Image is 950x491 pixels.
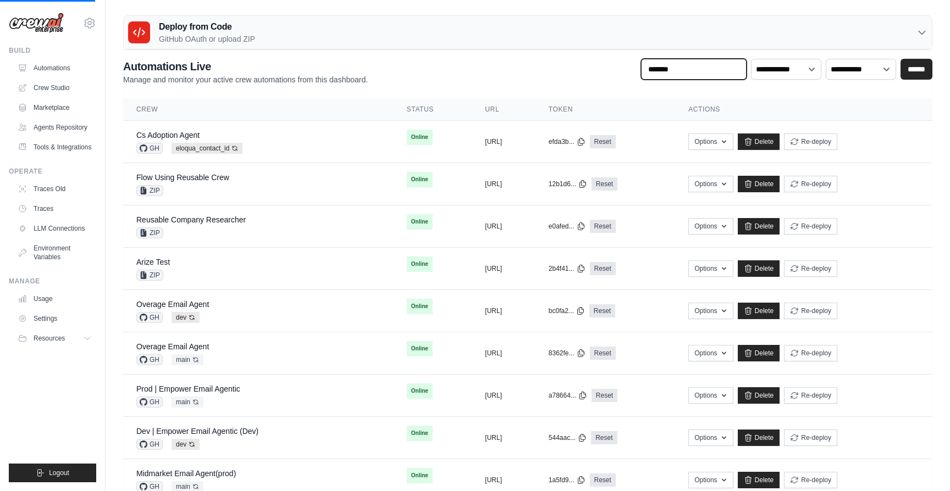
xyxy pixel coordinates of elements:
[784,176,837,192] button: Re-deploy
[738,303,780,319] a: Delete
[136,270,163,281] span: ZIP
[590,262,616,275] a: Reset
[738,387,780,404] a: Delete
[407,172,433,187] span: Online
[136,227,163,238] span: ZIP
[688,218,733,235] button: Options
[688,472,733,488] button: Options
[407,130,433,145] span: Online
[172,354,203,365] span: main
[394,98,472,121] th: Status
[784,218,837,235] button: Re-deploy
[136,185,163,196] span: ZIP
[688,345,733,361] button: Options
[688,133,733,150] button: Options
[592,389,617,402] a: Reset
[738,345,780,361] a: Delete
[172,397,203,408] span: main
[407,214,433,230] span: Online
[123,59,368,74] h2: Automations Live
[589,304,615,317] a: Reset
[784,345,837,361] button: Re-deploy
[407,299,433,314] span: Online
[784,260,837,277] button: Re-deploy
[549,433,587,442] button: 544aac...
[590,135,616,148] a: Reset
[13,220,96,237] a: LLM Connections
[549,306,585,315] button: bc0fa2...
[13,239,96,266] a: Environment Variables
[123,98,394,121] th: Crew
[738,429,780,446] a: Delete
[13,59,96,77] a: Automations
[123,74,368,85] p: Manage and monitor your active crew automations from this dashboard.
[136,439,163,450] span: GH
[9,46,96,55] div: Build
[159,20,255,34] h3: Deploy from Code
[688,176,733,192] button: Options
[784,387,837,404] button: Re-deploy
[136,131,200,140] a: Cs Adoption Agent
[136,427,258,436] a: Dev | Empower Email Agentic (Dev)
[136,258,170,266] a: Arize Test
[688,260,733,277] button: Options
[13,99,96,116] a: Marketplace
[738,260,780,277] a: Delete
[9,167,96,176] div: Operate
[13,79,96,97] a: Crew Studio
[136,397,163,408] span: GH
[738,133,780,150] a: Delete
[13,180,96,198] a: Traces Old
[172,312,200,323] span: dev
[688,429,733,446] button: Options
[407,256,433,272] span: Online
[535,98,675,121] th: Token
[549,137,586,146] button: efda3b...
[136,342,209,351] a: Overage Email Agent
[136,354,163,365] span: GH
[738,472,780,488] a: Delete
[136,173,229,182] a: Flow Using Reusable Crew
[136,143,163,154] span: GH
[407,468,433,483] span: Online
[13,119,96,136] a: Agents Repository
[549,476,586,484] button: 1a5fd9...
[675,98,932,121] th: Actions
[549,349,586,358] button: 8362fe...
[784,133,837,150] button: Re-deploy
[136,215,246,224] a: Reusable Company Researcher
[34,334,65,343] span: Resources
[590,220,616,233] a: Reset
[13,200,96,217] a: Traces
[407,426,433,441] span: Online
[592,177,617,191] a: Reset
[172,143,242,154] span: eloqua_contact_id
[738,218,780,235] a: Delete
[9,277,96,286] div: Manage
[159,34,255,44] p: GitHub OAuth or upload ZIP
[688,303,733,319] button: Options
[136,384,240,393] a: Prod | Empower Email Agentic
[13,290,96,308] a: Usage
[895,438,950,491] div: Chat Widget
[549,180,587,188] button: 12b1d6...
[784,429,837,446] button: Re-deploy
[136,300,209,309] a: Overage Email Agent
[407,341,433,356] span: Online
[13,330,96,347] button: Resources
[9,464,96,482] button: Logout
[784,472,837,488] button: Re-deploy
[549,391,587,400] button: a78664...
[136,312,163,323] span: GH
[738,176,780,192] a: Delete
[549,264,586,273] button: 2b4f41...
[13,310,96,327] a: Settings
[549,222,586,231] button: e0afed...
[590,473,616,487] a: Reset
[9,13,64,34] img: Logo
[688,387,733,404] button: Options
[13,138,96,156] a: Tools & Integrations
[136,469,236,478] a: Midmarket Email Agent(prod)
[590,347,616,360] a: Reset
[784,303,837,319] button: Re-deploy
